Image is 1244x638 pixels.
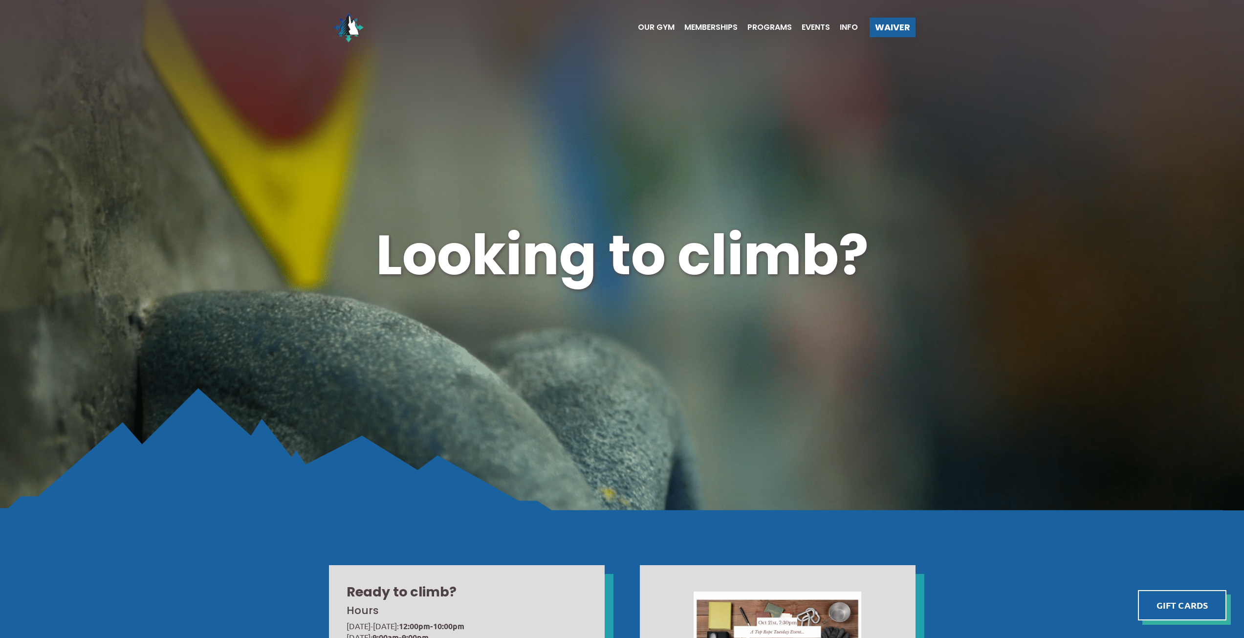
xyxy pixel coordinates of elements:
span: Programs [747,23,792,31]
a: Memberships [675,23,738,31]
h2: Ready to climb? [347,583,587,601]
a: Info [830,23,858,31]
a: Our Gym [628,23,675,31]
h3: Hours [347,603,585,618]
span: Info [840,23,858,31]
img: North Wall Logo [329,8,368,47]
h1: Looking to climb? [329,217,916,293]
span: Memberships [684,23,738,31]
strong: 12:00pm-10:00pm [399,621,464,631]
span: Events [802,23,830,31]
a: Waiver [870,18,916,37]
span: Our Gym [638,23,675,31]
span: Waiver [875,23,910,32]
a: Events [792,23,830,31]
a: Programs [738,23,792,31]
